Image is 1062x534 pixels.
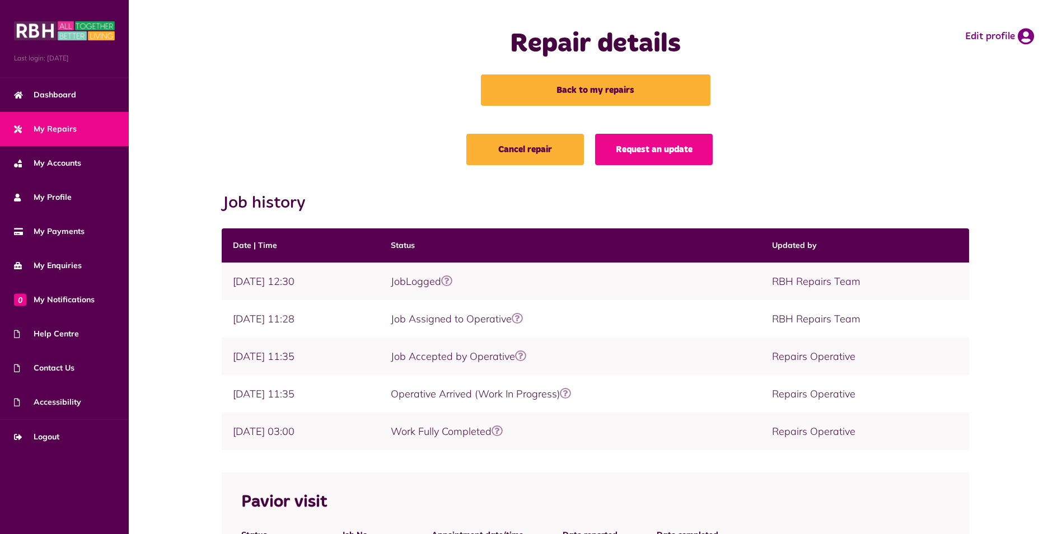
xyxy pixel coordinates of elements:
span: My Accounts [14,157,81,169]
span: My Notifications [14,294,95,306]
span: Accessibility [14,396,81,408]
td: RBH Repairs Team [761,300,970,338]
td: [DATE] 12:30 [222,263,380,300]
span: Logout [14,431,59,443]
span: Help Centre [14,328,79,340]
span: My Repairs [14,123,77,135]
td: Work Fully Completed [380,413,761,450]
td: Repairs Operative [761,375,970,413]
span: Contact Us [14,362,74,374]
td: [DATE] 11:35 [222,375,380,413]
td: Job Assigned to Operative [380,300,761,338]
td: Repairs Operative [761,338,970,375]
td: Job Accepted by Operative [380,338,761,375]
a: Back to my repairs [481,74,710,106]
span: Dashboard [14,89,76,101]
td: [DATE] 11:35 [222,338,380,375]
span: My Payments [14,226,85,237]
span: 0 [14,293,26,306]
td: Repairs Operative [761,413,970,450]
span: My Profile [14,191,72,203]
h2: Job history [222,193,970,213]
td: [DATE] 11:28 [222,300,380,338]
a: Request an update [595,134,713,165]
td: RBH Repairs Team [761,263,970,300]
span: Pavior visit [241,494,327,510]
img: MyRBH [14,20,115,42]
a: Edit profile [965,28,1034,45]
td: JobLogged [380,263,761,300]
td: [DATE] 03:00 [222,413,380,450]
td: Operative Arrived (Work In Progress) [380,375,761,413]
th: Status [380,228,761,263]
h1: Repair details [373,28,818,60]
span: My Enquiries [14,260,82,271]
a: Cancel repair [466,134,584,165]
th: Updated by [761,228,970,263]
span: Last login: [DATE] [14,53,115,63]
th: Date | Time [222,228,380,263]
